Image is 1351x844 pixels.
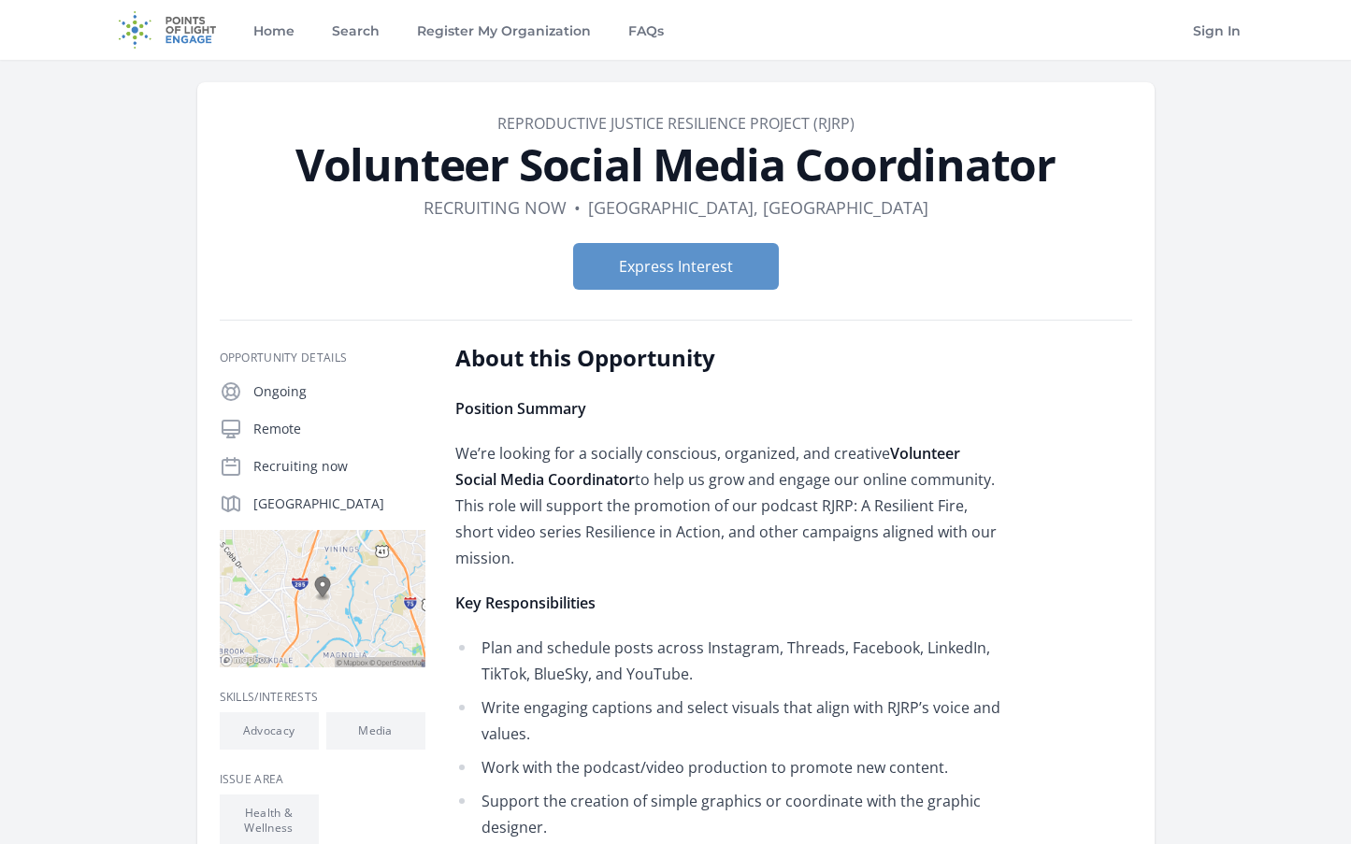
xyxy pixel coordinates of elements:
[424,194,567,221] dd: Recruiting now
[220,772,425,787] h3: Issue area
[220,690,425,705] h3: Skills/Interests
[253,382,425,401] p: Ongoing
[455,593,596,613] strong: Key Responsibilities
[455,788,1002,840] li: Support the creation of simple graphics or coordinate with the graphic designer.
[455,343,1002,373] h2: About this Opportunity
[573,243,779,290] button: Express Interest
[574,194,581,221] div: •
[220,530,425,667] img: Map
[455,754,1002,780] li: Work with the podcast/video production to promote new content.
[220,350,425,365] h3: Opportunity Details
[253,457,425,476] p: Recruiting now
[455,694,1002,747] li: Write engaging captions and select visuals that align with RJRP’s voice and values.
[220,712,319,750] li: Advocacy
[220,142,1132,187] h1: Volunteer Social Media Coordinator
[455,398,586,419] strong: Position Summary
[455,635,1002,687] li: Plan and schedule posts across Instagram, Threads, Facebook, LinkedIn, TikTok, BlueSky, and YouTube.
[455,440,1002,571] p: We’re looking for a socially conscious, organized, and creative to help us grow and engage our on...
[253,420,425,438] p: Remote
[588,194,928,221] dd: [GEOGRAPHIC_DATA], [GEOGRAPHIC_DATA]
[253,494,425,513] p: [GEOGRAPHIC_DATA]
[326,712,425,750] li: Media
[497,113,855,134] a: Reproductive Justice Resilience Project (RJRP)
